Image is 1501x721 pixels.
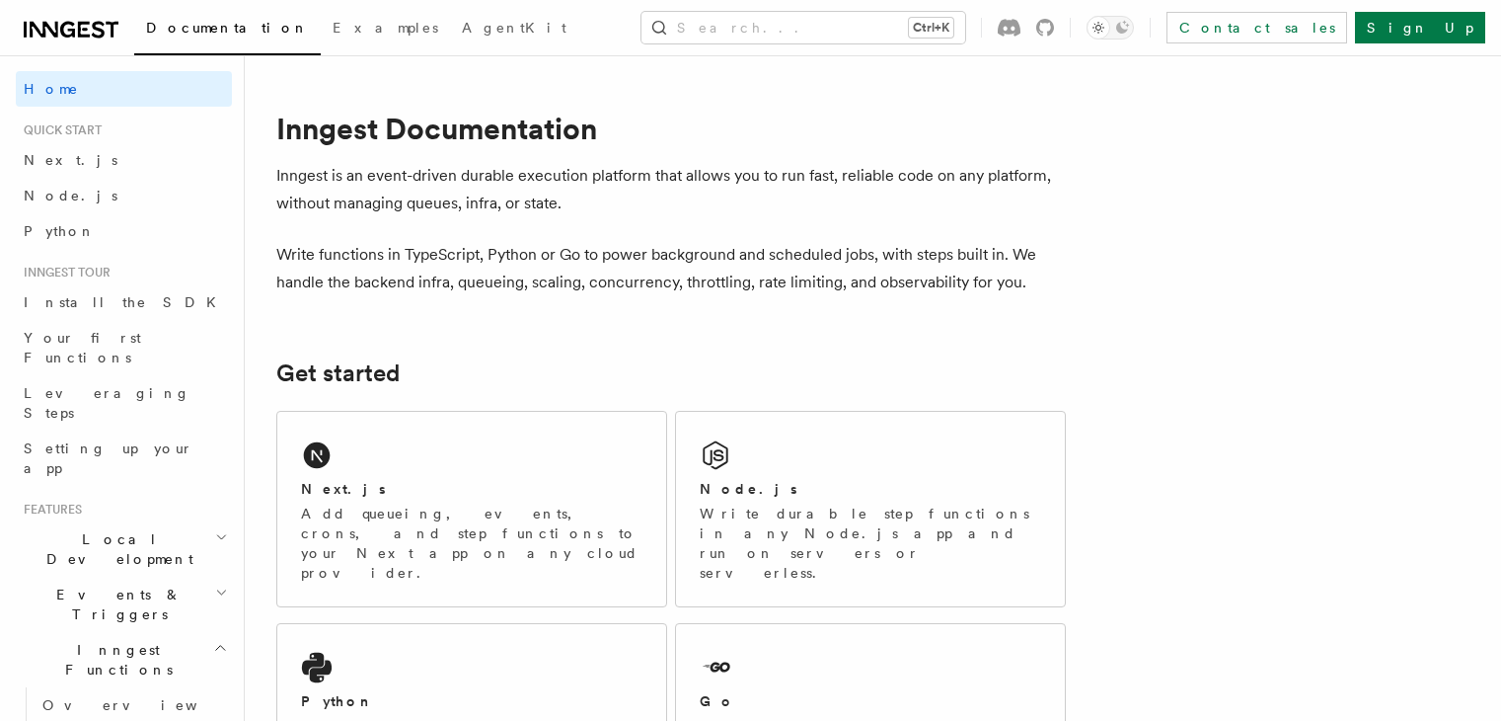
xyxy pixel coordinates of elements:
button: Local Development [16,521,232,577]
span: Next.js [24,152,117,168]
span: Inngest tour [16,265,111,280]
kbd: Ctrl+K [909,18,953,38]
button: Toggle dark mode [1087,16,1134,40]
a: Node.jsWrite durable step functions in any Node.js app and run on servers or serverless. [675,411,1066,607]
p: Write functions in TypeScript, Python or Go to power background and scheduled jobs, with steps bu... [276,241,1066,296]
a: Contact sales [1166,12,1347,43]
button: Search...Ctrl+K [641,12,965,43]
span: Your first Functions [24,330,141,365]
span: Setting up your app [24,441,193,476]
a: Python [16,213,232,249]
a: Install the SDK [16,284,232,320]
a: AgentKit [450,6,578,53]
a: Sign Up [1355,12,1485,43]
span: AgentKit [462,20,566,36]
span: Overview [42,697,246,713]
a: Home [16,71,232,107]
a: Next.js [16,142,232,178]
span: Events & Triggers [16,585,215,624]
button: Events & Triggers [16,577,232,632]
a: Documentation [134,6,321,55]
span: Local Development [16,529,215,569]
span: Install the SDK [24,294,228,310]
a: Your first Functions [16,320,232,375]
span: Inngest Functions [16,640,213,680]
h2: Python [301,691,374,711]
a: Setting up your app [16,431,232,486]
span: Python [24,223,96,239]
a: Examples [321,6,450,53]
span: Home [24,79,79,99]
a: Node.js [16,178,232,213]
a: Get started [276,360,400,387]
span: Leveraging Steps [24,385,190,421]
span: Quick start [16,122,102,138]
p: Add queueing, events, crons, and step functions to your Next app on any cloud provider. [301,504,642,583]
span: Examples [333,20,438,36]
h2: Next.js [301,479,386,499]
span: Node.js [24,188,117,203]
a: Next.jsAdd queueing, events, crons, and step functions to your Next app on any cloud provider. [276,411,667,607]
h2: Go [700,691,735,711]
p: Inngest is an event-driven durable execution platform that allows you to run fast, reliable code ... [276,162,1066,217]
p: Write durable step functions in any Node.js app and run on servers or serverless. [700,504,1041,583]
span: Features [16,502,82,518]
a: Leveraging Steps [16,375,232,431]
button: Inngest Functions [16,632,232,687]
h2: Node.js [700,479,797,499]
h1: Inngest Documentation [276,111,1066,146]
span: Documentation [146,20,309,36]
